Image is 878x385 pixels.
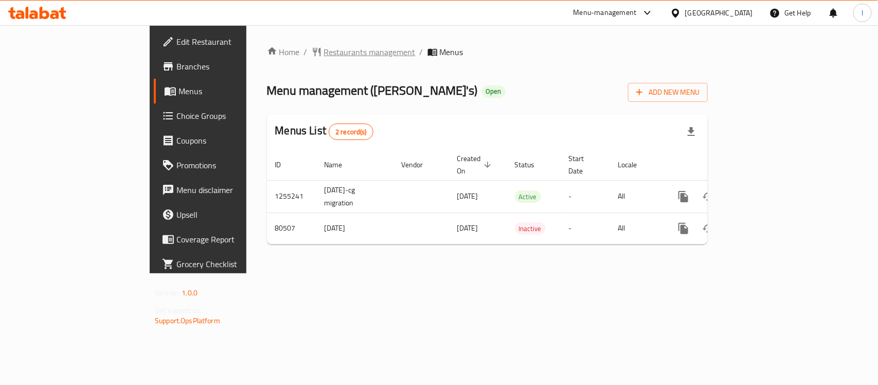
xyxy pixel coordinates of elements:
[312,46,416,58] a: Restaurants management
[154,227,296,252] a: Coverage Report
[154,128,296,153] a: Coupons
[457,152,494,177] span: Created On
[176,258,288,270] span: Grocery Checklist
[515,223,546,235] span: Inactive
[663,149,778,181] th: Actions
[679,119,704,144] div: Export file
[440,46,463,58] span: Menus
[515,159,548,171] span: Status
[176,184,288,196] span: Menu disclaimer
[636,86,700,99] span: Add New Menu
[696,216,721,241] button: Change Status
[457,221,478,235] span: [DATE]
[515,190,541,203] div: Active
[155,304,202,317] span: Get support on:
[155,286,180,300] span: Version:
[685,7,753,19] div: [GEOGRAPHIC_DATA]
[176,60,288,73] span: Branches
[154,103,296,128] a: Choice Groups
[304,46,308,58] li: /
[324,46,416,58] span: Restaurants management
[561,180,610,213] td: -
[154,202,296,227] a: Upsell
[325,159,356,171] span: Name
[482,87,506,96] span: Open
[515,222,546,235] div: Inactive
[176,36,288,48] span: Edit Restaurant
[569,152,598,177] span: Start Date
[176,208,288,221] span: Upsell
[267,149,778,244] table: enhanced table
[275,123,373,140] h2: Menus List
[275,159,295,171] span: ID
[628,83,708,102] button: Add New Menu
[267,79,478,102] span: Menu management ( [PERSON_NAME]'s )
[671,216,696,241] button: more
[515,191,541,203] span: Active
[178,85,288,97] span: Menus
[671,184,696,209] button: more
[561,213,610,244] td: -
[610,213,663,244] td: All
[316,180,393,213] td: [DATE]-cg migration
[155,314,220,327] a: Support.OpsPlatform
[316,213,393,244] td: [DATE]
[618,159,651,171] span: Locale
[420,46,423,58] li: /
[182,286,198,300] span: 1.0.0
[457,189,478,203] span: [DATE]
[862,7,863,19] span: l
[696,184,721,209] button: Change Status
[267,46,708,58] nav: breadcrumb
[610,180,663,213] td: All
[176,134,288,147] span: Coupons
[329,124,373,140] div: Total records count
[176,110,288,122] span: Choice Groups
[176,159,288,171] span: Promotions
[574,7,637,19] div: Menu-management
[154,178,296,202] a: Menu disclaimer
[329,127,373,137] span: 2 record(s)
[176,233,288,246] span: Coverage Report
[154,252,296,276] a: Grocery Checklist
[154,29,296,54] a: Edit Restaurant
[154,79,296,103] a: Menus
[154,54,296,79] a: Branches
[154,153,296,178] a: Promotions
[402,159,437,171] span: Vendor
